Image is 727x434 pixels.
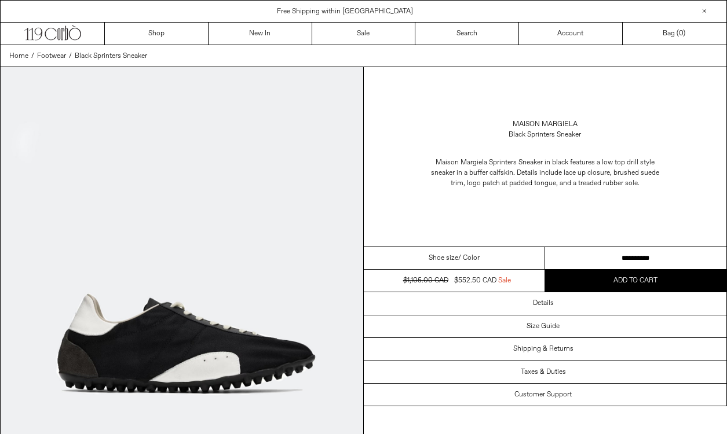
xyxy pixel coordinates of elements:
[105,23,209,45] a: Shop
[37,52,66,61] span: Footwear
[429,253,458,263] span: Shoe size
[403,276,448,285] s: $1,105.00 CAD
[679,28,685,39] span: )
[545,270,726,292] button: Add to cart
[513,345,573,353] h3: Shipping & Returns
[509,130,581,140] div: Black Sprinters Sneaker
[69,51,72,61] span: /
[75,51,147,61] a: Black Sprinters Sneaker
[277,7,413,16] a: Free Shipping within [GEOGRAPHIC_DATA]
[415,23,519,45] a: Search
[498,275,511,286] span: Sale
[9,51,28,61] a: Home
[312,23,416,45] a: Sale
[9,52,28,61] span: Home
[31,51,34,61] span: /
[513,119,578,130] a: Maison Margiela
[533,299,554,307] h3: Details
[519,23,623,45] a: Account
[514,391,572,399] h3: Customer Support
[37,51,66,61] a: Footwear
[75,52,147,61] span: Black Sprinters Sneaker
[209,23,312,45] a: New In
[679,29,683,38] span: 0
[458,253,480,263] span: / Color
[429,152,661,194] p: Maison Margiela Sprinters Sneaker in black features a low top drill style sneaker in a buffer cal...
[623,23,726,45] a: Bag ()
[527,322,560,330] h3: Size Guide
[454,276,496,285] span: $552.50 CAD
[613,276,657,285] span: Add to cart
[521,368,566,376] h3: Taxes & Duties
